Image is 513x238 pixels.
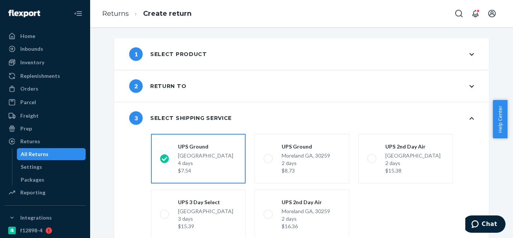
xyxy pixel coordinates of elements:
[102,9,129,18] a: Returns
[17,174,86,186] a: Packages
[5,224,86,236] a: f12898-4
[5,83,86,95] a: Orders
[178,167,233,174] div: $7.54
[20,45,43,53] div: Inbounds
[20,32,35,40] div: Home
[282,167,330,174] div: $8.73
[8,10,40,17] img: Flexport logo
[451,6,466,21] button: Open Search Box
[129,79,143,93] span: 2
[282,152,330,174] div: Moreland GA, 30259
[21,163,42,171] div: Settings
[20,99,36,106] div: Parcel
[178,199,233,206] div: UPS 3 Day Select
[493,100,507,138] button: Help Center
[468,6,483,21] button: Open notifications
[5,70,86,82] a: Replenishments
[20,112,39,120] div: Freight
[385,143,441,150] div: UPS 2nd Day Air
[20,138,40,145] div: Returns
[178,223,233,230] div: $15.39
[129,47,143,61] span: 1
[5,110,86,122] a: Freight
[20,85,38,92] div: Orders
[5,43,86,55] a: Inbounds
[484,6,499,21] button: Open account menu
[385,167,441,174] div: $15.38
[96,3,198,25] ol: breadcrumbs
[282,159,330,167] div: 2 days
[282,143,330,150] div: UPS Ground
[178,208,233,230] div: [GEOGRAPHIC_DATA]
[5,30,86,42] a: Home
[20,227,42,234] div: f12898-4
[5,135,86,147] a: Returns
[129,47,207,61] div: Select product
[282,208,330,230] div: Moreland GA, 30259
[282,223,330,230] div: $16.36
[385,159,441,167] div: 2 days
[385,152,441,174] div: [GEOGRAPHIC_DATA]
[71,6,86,21] button: Close Navigation
[17,148,86,160] a: All Returns
[5,123,86,135] a: Prep
[178,143,233,150] div: UPS Ground
[282,199,330,206] div: UPS 2nd Day Air
[20,189,45,196] div: Reporting
[5,186,86,199] a: Reporting
[20,214,52,221] div: Integrations
[21,176,44,183] div: Packages
[17,161,86,173] a: Settings
[129,111,232,125] div: Select shipping service
[178,152,233,174] div: [GEOGRAPHIC_DATA]
[5,96,86,108] a: Parcel
[143,9,192,18] a: Create return
[129,111,143,125] span: 3
[21,150,48,158] div: All Returns
[282,215,330,223] div: 2 days
[20,59,44,66] div: Inventory
[178,159,233,167] div: 4 days
[178,215,233,223] div: 3 days
[129,79,186,93] div: Return to
[5,212,86,224] button: Integrations
[20,125,32,132] div: Prep
[5,56,86,68] a: Inventory
[465,215,505,234] iframe: Opens a widget where you can chat to one of our agents
[20,72,60,80] div: Replenishments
